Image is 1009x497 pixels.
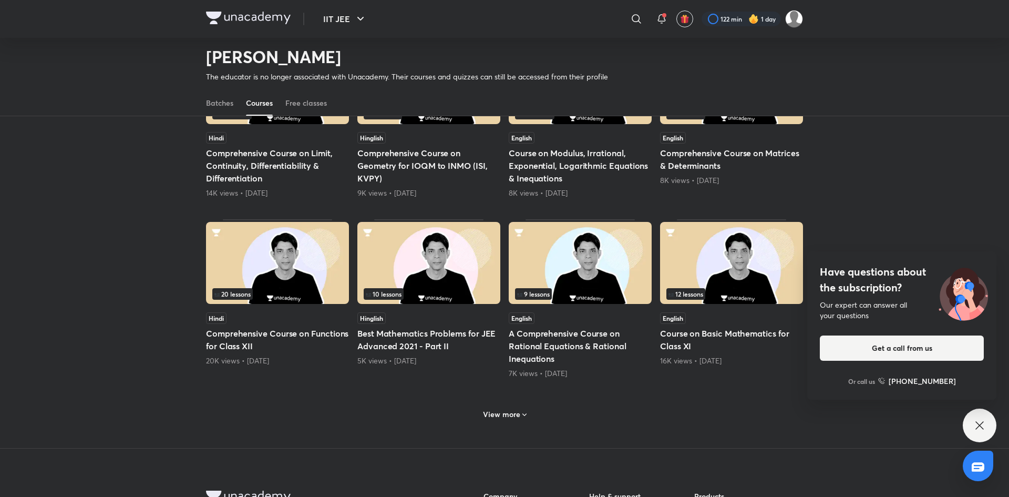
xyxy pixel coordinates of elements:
[660,175,803,186] div: 8K views • 3 years ago
[660,356,803,366] div: 16K views • 4 years ago
[509,219,652,378] div: A Comprehensive Course on Rational Equations & Rational Inequations
[878,376,956,387] a: [PHONE_NUMBER]
[214,291,251,297] span: 20 lessons
[357,356,500,366] div: 5K views • 3 years ago
[206,72,608,82] p: The educator is no longer associated with Unacademy. Their courses and quizzes can still be acces...
[660,132,686,144] span: English
[206,12,291,27] a: Company Logo
[666,288,797,300] div: infocontainer
[509,132,534,144] span: English
[366,110,400,117] span: 11 lessons
[515,288,645,300] div: infocontainer
[364,288,494,300] div: left
[206,147,349,185] h5: Comprehensive Course on Limit, Continuity, Differentiability & Differentiation
[680,14,689,24] img: avatar
[357,312,386,324] span: Hinglish
[357,222,500,304] img: Thumbnail
[509,222,652,304] img: Thumbnail
[357,219,500,378] div: Best Mathematics Problems for JEE Advanced 2021 - Part II
[206,356,349,366] div: 20K views • 3 years ago
[206,90,233,116] a: Batches
[668,291,703,297] span: 12 lessons
[660,147,803,172] h5: Comprehensive Course on Matrices & Determinants
[509,39,652,198] div: Course on Modulus, Irrational, Exponential, Logarithmic Equations & Inequations
[517,110,552,117] span: 18 lessons
[206,12,291,24] img: Company Logo
[357,147,500,185] h5: Comprehensive Course on Geometry for IOQM to INMO (ISI, KVPY)
[364,288,494,300] div: infocontainer
[515,288,645,300] div: left
[364,288,494,300] div: infosection
[317,8,373,29] button: IIT JEE
[660,39,803,198] div: Comprehensive Course on Matrices & Determinants
[517,291,550,297] span: 9 lessons
[366,291,401,297] span: 10 lessons
[212,288,343,300] div: infocontainer
[660,219,803,378] div: Course on Basic Mathematics for Class XI
[509,188,652,198] div: 8K views • 3 years ago
[357,39,500,198] div: Comprehensive Course on Geometry for IOQM to INMO (ISI, KVPY)
[509,327,652,365] h5: A Comprehensive Course on Rational Equations & Rational Inequations
[357,327,500,352] h5: Best Mathematics Problems for JEE Advanced 2021 - Part II
[206,132,226,144] span: Hindi
[214,110,250,117] span: 18 lessons
[206,327,349,352] h5: Comprehensive Course on Functions for Class XII
[509,147,652,185] h5: Course on Modulus, Irrational, Exponential, Logarithmic Equations & Inequations
[660,327,803,352] h5: Course on Basic Mathematics for Class XI
[206,188,349,198] div: 14K views • 3 years ago
[246,98,273,108] div: Courses
[666,288,797,300] div: left
[748,14,759,24] img: streak
[930,264,996,321] img: ttu_illustration_new.svg
[285,90,327,116] a: Free classes
[660,222,803,304] img: Thumbnail
[246,90,273,116] a: Courses
[206,98,233,108] div: Batches
[676,11,693,27] button: avatar
[206,222,349,304] img: Thumbnail
[666,288,797,300] div: infosection
[820,300,984,321] div: Our expert can answer all your questions
[668,110,703,117] span: 12 lessons
[889,376,956,387] h6: [PHONE_NUMBER]
[509,312,534,324] span: English
[285,98,327,108] div: Free classes
[660,312,686,324] span: English
[212,288,343,300] div: infosection
[212,288,343,300] div: left
[848,377,875,386] p: Or call us
[509,368,652,379] div: 7K views • 3 years ago
[515,288,645,300] div: infosection
[206,312,226,324] span: Hindi
[206,39,349,198] div: Comprehensive Course on Limit, Continuity, Differentiability & Differentiation
[483,409,520,420] h6: View more
[785,10,803,28] img: Aayush Kumar Jha
[820,264,984,296] h4: Have questions about the subscription?
[206,46,608,67] h2: [PERSON_NAME]
[206,219,349,378] div: Comprehensive Course on Functions for Class XII
[357,132,386,144] span: Hinglish
[820,336,984,361] button: Get a call from us
[357,188,500,198] div: 9K views • 3 years ago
